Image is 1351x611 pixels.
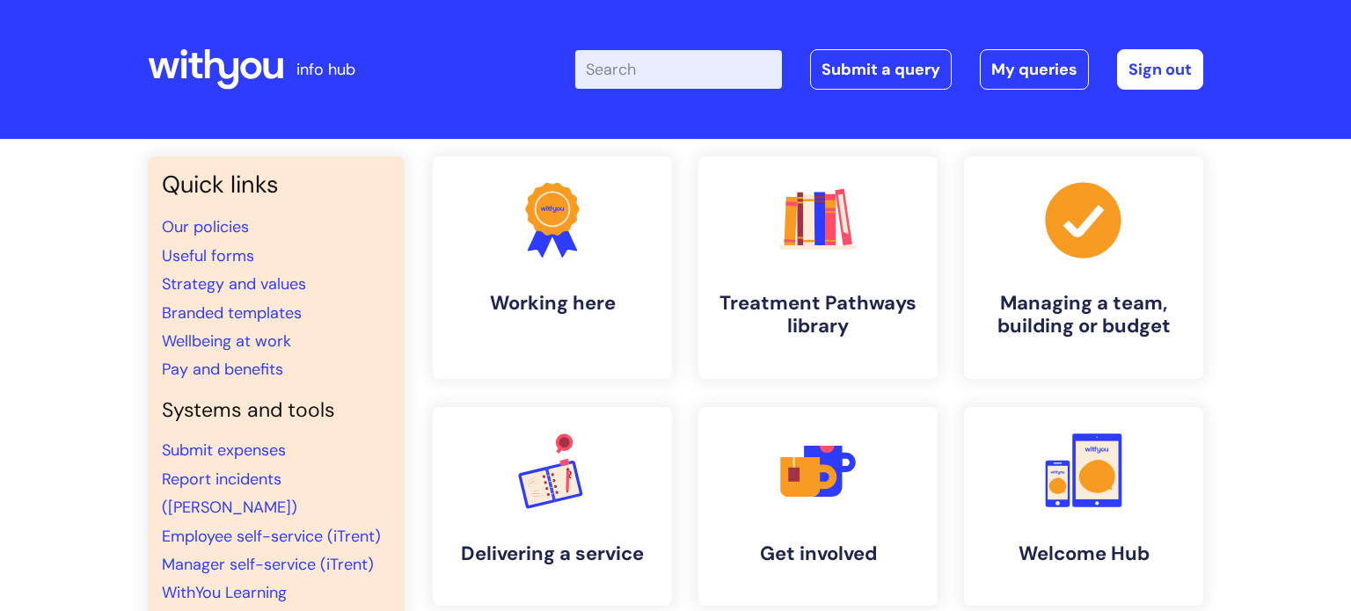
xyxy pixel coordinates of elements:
a: Our policies [162,216,249,237]
h4: Delivering a service [447,542,658,565]
a: Manager self-service (iTrent) [162,554,374,575]
a: Strategy and values [162,273,306,295]
a: My queries [980,49,1089,90]
a: Working here [433,156,672,379]
a: Useful forms [162,245,254,266]
h3: Quick links [162,171,391,199]
a: Employee self-service (iTrent) [162,526,381,547]
a: Submit a query [810,49,952,90]
a: Managing a team, building or budget [964,156,1203,379]
a: Report incidents ([PERSON_NAME]) [162,469,297,518]
div: | - [575,49,1203,90]
p: info hub [296,55,355,84]
input: Search [575,50,782,89]
a: Treatment Pathways library [698,156,938,379]
a: Welcome Hub [964,407,1203,606]
h4: Working here [447,292,658,315]
h4: Managing a team, building or budget [978,292,1189,338]
a: Delivering a service [433,407,672,606]
a: Get involved [698,407,938,606]
a: Submit expenses [162,440,286,461]
h4: Treatment Pathways library [712,292,924,338]
h4: Systems and tools [162,398,391,423]
a: WithYou Learning [162,582,287,603]
a: Sign out [1117,49,1203,90]
h4: Welcome Hub [978,542,1189,565]
a: Wellbeing at work [162,331,291,352]
h4: Get involved [712,542,924,565]
a: Branded templates [162,302,302,324]
a: Pay and benefits [162,359,283,380]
